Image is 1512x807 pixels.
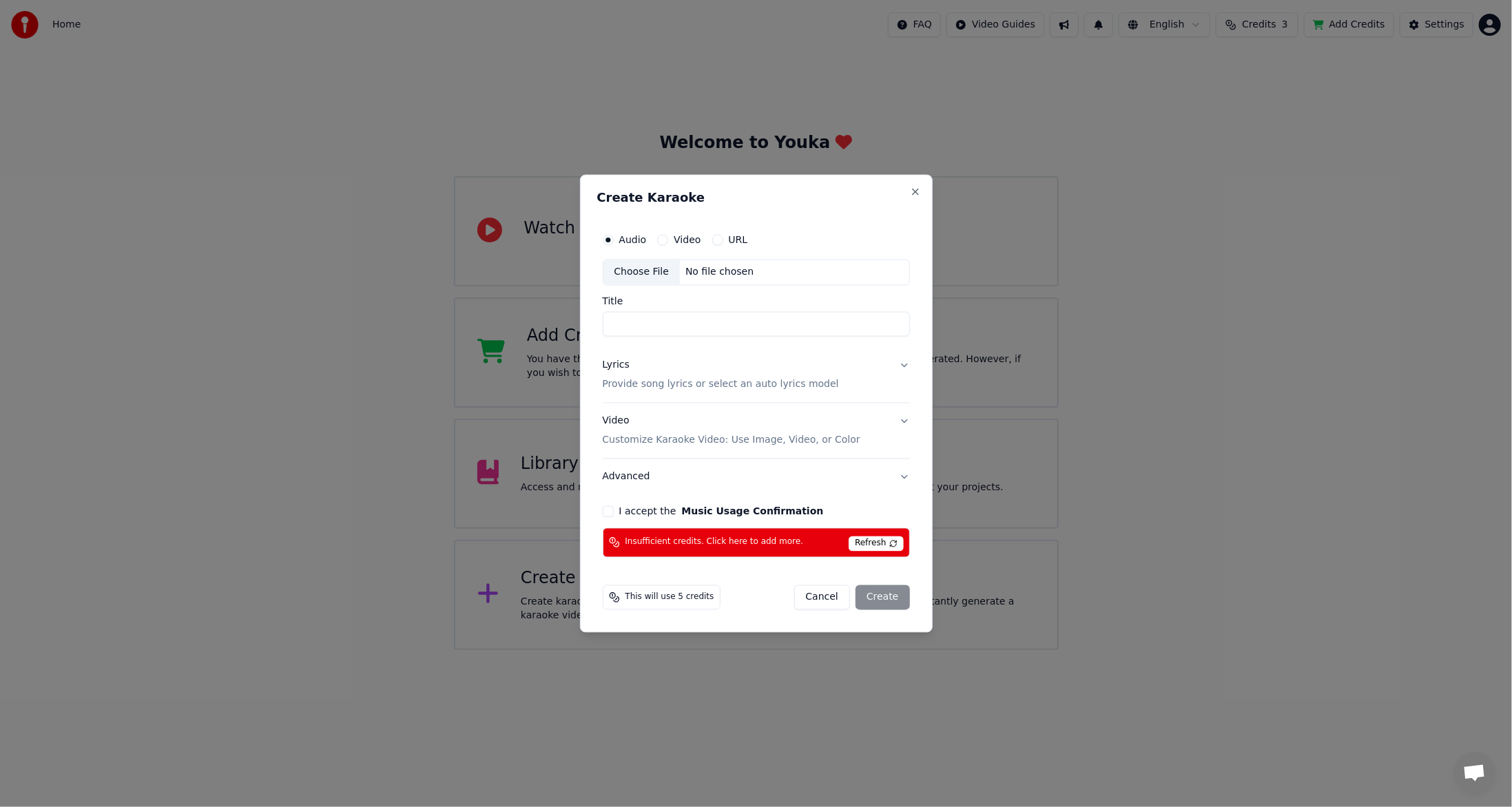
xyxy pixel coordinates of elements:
label: Audio [619,235,647,245]
span: This will use 5 credits [625,591,714,602]
button: I accept the [681,506,823,516]
button: Cancel [794,585,850,609]
button: Advanced [603,459,910,494]
label: Video [674,235,701,245]
div: Choose File [603,260,681,285]
div: Lyrics [603,359,630,373]
label: URL [729,235,748,245]
div: No file chosen [680,266,759,280]
button: LyricsProvide song lyrics or select an auto lyrics model [603,348,910,403]
label: Title [603,297,910,306]
h2: Create Karaoke [597,192,915,205]
p: Provide song lyrics or select an auto lyrics model [603,378,839,392]
span: Refresh [849,536,903,551]
div: Video [603,415,860,448]
span: Insufficient credits. Click here to add more. [625,537,804,548]
p: Customize Karaoke Video: Use Image, Video, or Color [603,433,860,447]
label: I accept the [619,506,824,516]
button: VideoCustomize Karaoke Video: Use Image, Video, or Color [603,403,910,459]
